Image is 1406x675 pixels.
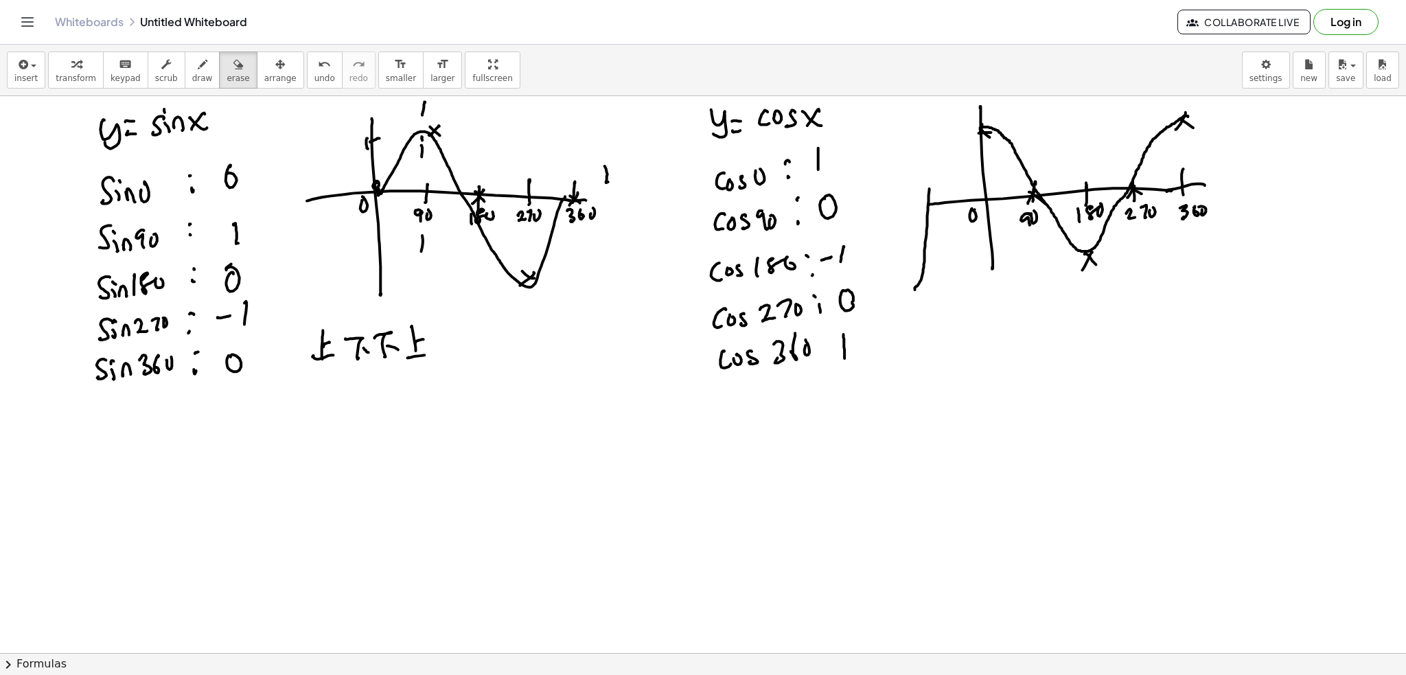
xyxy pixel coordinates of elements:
[16,11,38,33] button: Toggle navigation
[352,56,365,73] i: redo
[1242,52,1290,89] button: settings
[185,52,220,89] button: draw
[307,52,343,89] button: undoundo
[342,52,376,89] button: redoredo
[103,52,148,89] button: keyboardkeypad
[1336,73,1355,83] span: save
[394,56,407,73] i: format_size
[111,73,141,83] span: keypad
[1313,9,1379,35] button: Log in
[119,56,132,73] i: keyboard
[264,73,297,83] span: arrange
[314,73,335,83] span: undo
[48,52,104,89] button: transform
[7,52,45,89] button: insert
[14,73,38,83] span: insert
[423,52,462,89] button: format_sizelarger
[1366,52,1399,89] button: load
[192,73,213,83] span: draw
[1328,52,1363,89] button: save
[257,52,304,89] button: arrange
[465,52,520,89] button: fullscreen
[1249,73,1282,83] span: settings
[430,73,454,83] span: larger
[472,73,512,83] span: fullscreen
[318,56,331,73] i: undo
[1293,52,1326,89] button: new
[155,73,178,83] span: scrub
[56,73,96,83] span: transform
[55,15,124,29] a: Whiteboards
[219,52,257,89] button: erase
[386,73,416,83] span: smaller
[1189,16,1299,28] span: Collaborate Live
[378,52,424,89] button: format_sizesmaller
[227,73,249,83] span: erase
[436,56,449,73] i: format_size
[1177,10,1311,34] button: Collaborate Live
[1300,73,1317,83] span: new
[349,73,368,83] span: redo
[148,52,185,89] button: scrub
[1374,73,1392,83] span: load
